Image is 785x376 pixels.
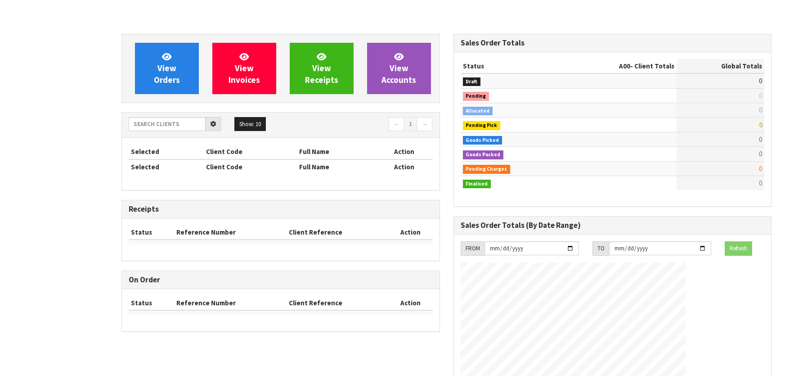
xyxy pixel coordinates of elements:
span: View Orders [154,51,180,85]
span: 0 [759,91,762,100]
th: Selected [129,159,204,174]
span: 0 [759,120,762,129]
th: Status [461,59,561,73]
th: Selected [129,145,204,159]
span: View Receipts [305,51,338,85]
span: 0 [759,135,762,144]
button: Refresh [725,241,752,256]
a: ViewOrders [135,43,199,94]
div: TO [592,241,609,256]
span: Goods Packed [463,150,504,159]
nav: Page navigation [287,117,433,133]
span: Allocated [463,107,493,116]
th: Client Reference [287,296,389,310]
span: Pending [463,92,489,101]
span: Pending Charges [463,165,511,174]
a: 1 [404,117,417,131]
a: ViewAccounts [367,43,431,94]
th: Client Code [204,159,297,174]
th: Client Code [204,145,297,159]
th: Action [389,296,432,310]
th: Client Reference [287,225,389,240]
span: 0 [759,164,762,173]
span: View Accounts [381,51,416,85]
a: ViewInvoices [212,43,276,94]
span: A00 [619,62,630,70]
th: Status [129,225,174,240]
button: Show: 10 [234,117,266,131]
h3: On Order [129,276,433,284]
span: 0 [759,77,762,85]
span: 0 [759,179,762,187]
span: 0 [759,149,762,158]
th: Reference Number [174,225,287,240]
th: Full Name [297,159,376,174]
span: View Invoices [229,51,260,85]
th: - Client Totals [561,59,677,73]
h3: Sales Order Totals (By Date Range) [461,221,765,230]
th: Action [376,159,433,174]
a: ← [389,117,404,131]
th: Status [129,296,174,310]
th: Full Name [297,145,376,159]
h3: Sales Order Totals [461,39,765,47]
th: Action [376,145,433,159]
span: 0 [759,106,762,114]
span: Draft [463,77,481,86]
span: Finalised [463,180,491,189]
th: Global Totals [677,59,764,73]
a: ViewReceipts [290,43,354,94]
div: FROM [461,241,484,256]
th: Reference Number [174,296,287,310]
input: Search clients [129,117,206,131]
span: Goods Picked [463,136,502,145]
span: Pending Pick [463,121,501,130]
th: Action [389,225,432,240]
a: → [417,117,432,131]
h3: Receipts [129,205,433,213]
